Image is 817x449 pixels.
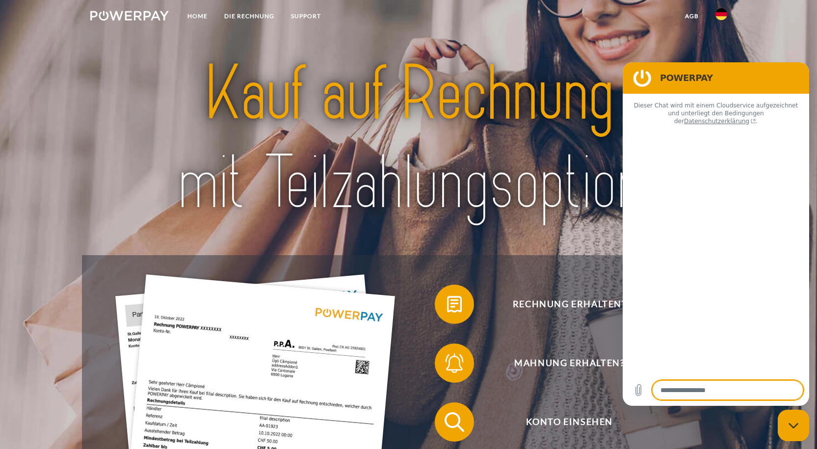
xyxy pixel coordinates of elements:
a: DIE RECHNUNG [216,7,283,25]
button: Rechnung erhalten? [435,285,690,324]
span: Konto einsehen [449,402,689,442]
img: title-powerpay_de.svg [122,45,696,232]
button: Mahnung erhalten? [435,343,690,383]
img: qb_bill.svg [442,292,467,317]
a: Home [179,7,216,25]
iframe: Messaging-Fenster [623,62,809,406]
a: SUPPORT [283,7,329,25]
img: de [715,8,727,20]
img: qb_search.svg [442,410,467,434]
img: logo-powerpay-white.svg [90,11,169,21]
iframe: Schaltfläche zum Öffnen des Messaging-Fensters; Konversation läuft [778,410,809,441]
span: Rechnung erhalten? [449,285,689,324]
span: Mahnung erhalten? [449,343,689,383]
a: agb [677,7,707,25]
img: qb_bell.svg [442,351,467,375]
button: Konto einsehen [435,402,690,442]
